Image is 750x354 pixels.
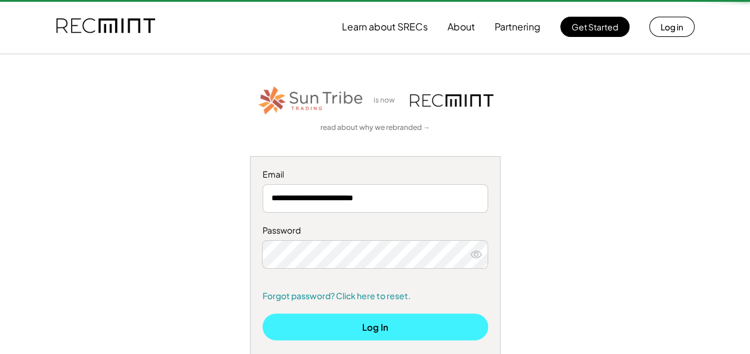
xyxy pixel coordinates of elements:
button: Get Started [560,17,629,37]
img: recmint-logotype%403x.png [410,94,493,107]
div: Password [263,225,488,237]
button: About [447,15,475,39]
button: Partnering [495,15,541,39]
img: STT_Horizontal_Logo%2B-%2BColor.png [257,84,365,117]
button: Learn about SRECs [342,15,428,39]
div: is now [371,95,404,105]
img: recmint-logotype%403x.png [56,7,155,47]
a: read about why we rebranded → [320,123,430,133]
button: Log In [263,313,488,340]
button: Log in [649,17,695,37]
div: Email [263,169,488,181]
a: Forgot password? Click here to reset. [263,290,488,302]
